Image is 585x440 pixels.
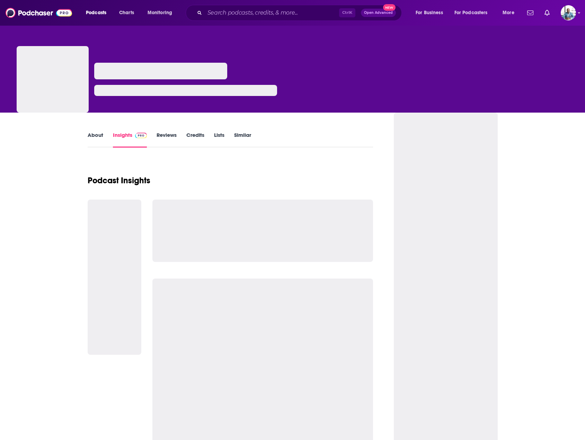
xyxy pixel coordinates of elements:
[416,8,443,18] span: For Business
[115,7,138,18] a: Charts
[561,5,576,20] span: Logged in as BoldlyGo
[450,7,498,18] button: open menu
[119,8,134,18] span: Charts
[186,132,204,148] a: Credits
[234,132,251,148] a: Similar
[205,7,339,18] input: Search podcasts, credits, & more...
[86,8,106,18] span: Podcasts
[88,132,103,148] a: About
[524,7,536,19] a: Show notifications dropdown
[364,11,393,15] span: Open Advanced
[81,7,115,18] button: open menu
[6,6,72,19] img: Podchaser - Follow, Share and Rate Podcasts
[157,132,177,148] a: Reviews
[561,5,576,20] button: Show profile menu
[561,5,576,20] img: User Profile
[411,7,452,18] button: open menu
[88,175,150,186] h1: Podcast Insights
[503,8,514,18] span: More
[214,132,224,148] a: Lists
[383,4,396,11] span: New
[135,133,147,138] img: Podchaser Pro
[113,132,147,148] a: InsightsPodchaser Pro
[498,7,523,18] button: open menu
[339,8,355,17] span: Ctrl K
[361,9,396,17] button: Open AdvancedNew
[454,8,488,18] span: For Podcasters
[542,7,552,19] a: Show notifications dropdown
[148,8,172,18] span: Monitoring
[143,7,181,18] button: open menu
[192,5,408,21] div: Search podcasts, credits, & more...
